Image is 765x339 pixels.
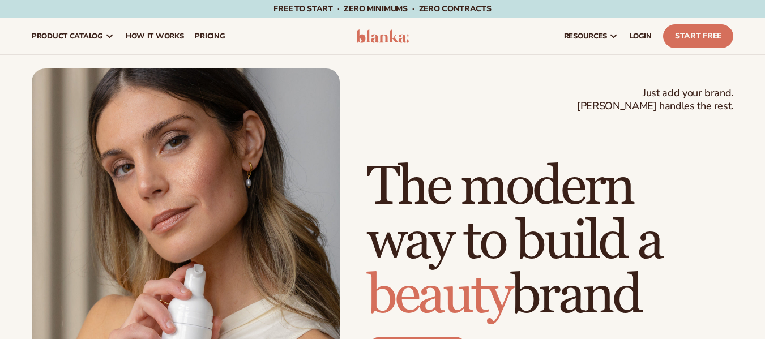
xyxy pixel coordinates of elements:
h1: The modern way to build a brand [367,160,733,323]
span: LOGIN [630,32,652,41]
a: product catalog [26,18,120,54]
a: LOGIN [624,18,657,54]
a: resources [558,18,624,54]
img: logo [356,29,409,43]
a: How It Works [120,18,190,54]
span: product catalog [32,32,103,41]
span: beauty [367,263,511,329]
a: Start Free [663,24,733,48]
span: pricing [195,32,225,41]
span: Just add your brand. [PERSON_NAME] handles the rest. [577,87,733,113]
span: Free to start · ZERO minimums · ZERO contracts [273,3,491,14]
span: resources [564,32,607,41]
a: pricing [189,18,230,54]
span: How It Works [126,32,184,41]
